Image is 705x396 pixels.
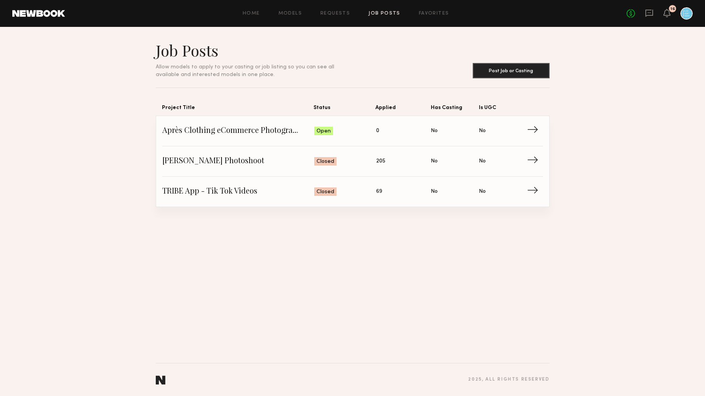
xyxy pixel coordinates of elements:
[479,187,486,196] span: No
[243,11,260,16] a: Home
[156,41,353,60] h1: Job Posts
[431,187,438,196] span: No
[368,11,400,16] a: Job Posts
[162,156,315,167] span: [PERSON_NAME] Photoshoot
[162,177,543,207] a: TRIBE App - Tik Tok VideosClosed69NoNo→
[431,103,479,116] span: Has Casting
[670,7,675,11] div: 16
[468,377,549,382] div: 2025 , all rights reserved
[162,186,315,197] span: TRIBE App - Tik Tok Videos
[162,116,543,146] a: Après Clothing eCommerce PhotographyOpen0NoNo→
[479,103,527,116] span: Is UGC
[162,125,315,137] span: Après Clothing eCommerce Photography
[376,157,385,166] span: 205
[473,63,550,78] button: Post Job or Casting
[419,11,449,16] a: Favorites
[162,103,314,116] span: Project Title
[156,65,334,77] span: Allow models to apply to your casting or job listing so you can see all available and interested ...
[376,127,379,135] span: 0
[313,103,375,116] span: Status
[320,11,350,16] a: Requests
[527,186,543,197] span: →
[431,127,438,135] span: No
[317,128,331,135] span: Open
[527,125,543,137] span: →
[317,188,334,196] span: Closed
[375,103,430,116] span: Applied
[479,157,486,166] span: No
[479,127,486,135] span: No
[162,146,543,177] a: [PERSON_NAME] PhotoshootClosed205NoNo→
[527,156,543,167] span: →
[376,187,382,196] span: 69
[317,158,334,166] span: Closed
[431,157,438,166] span: No
[278,11,302,16] a: Models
